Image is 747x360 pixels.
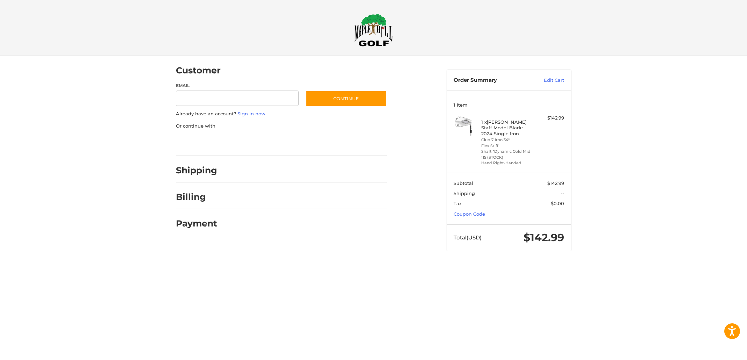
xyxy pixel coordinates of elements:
label: Email [176,82,299,89]
span: $0.00 [551,201,564,206]
span: Subtotal [454,180,473,186]
span: $142.99 [524,231,564,244]
p: Or continue with [176,123,387,130]
iframe: PayPal-paypal [173,136,226,149]
img: Maple Hill Golf [354,14,393,46]
li: Hand Right-Handed [481,160,535,166]
span: -- [561,190,564,196]
a: Edit Cart [529,77,564,84]
a: Sign in now [237,111,265,116]
h2: Billing [176,192,217,202]
p: Already have an account? [176,110,387,117]
h4: 1 x [PERSON_NAME] Staff Model Blade 2024 Single Iron [481,119,535,136]
li: Flex Stiff [481,143,535,149]
h3: 1 Item [454,102,564,108]
h3: Order Summary [454,77,529,84]
button: Continue [306,91,387,107]
h2: Payment [176,218,217,229]
span: Tax [454,201,462,206]
iframe: PayPal-paylater [233,136,285,149]
span: Shipping [454,190,475,196]
a: Coupon Code [454,211,485,217]
li: Shaft *Dynamic Gold Mid 115 (STOCK) [481,149,535,160]
span: $142.99 [547,180,564,186]
span: Total (USD) [454,234,482,241]
iframe: PayPal-venmo [292,136,344,149]
h2: Shipping [176,165,217,176]
li: Club 7 Iron 34° [481,137,535,143]
h2: Customer [176,65,221,76]
div: $142.99 [536,115,564,122]
iframe: Google Customer Reviews [689,341,747,360]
